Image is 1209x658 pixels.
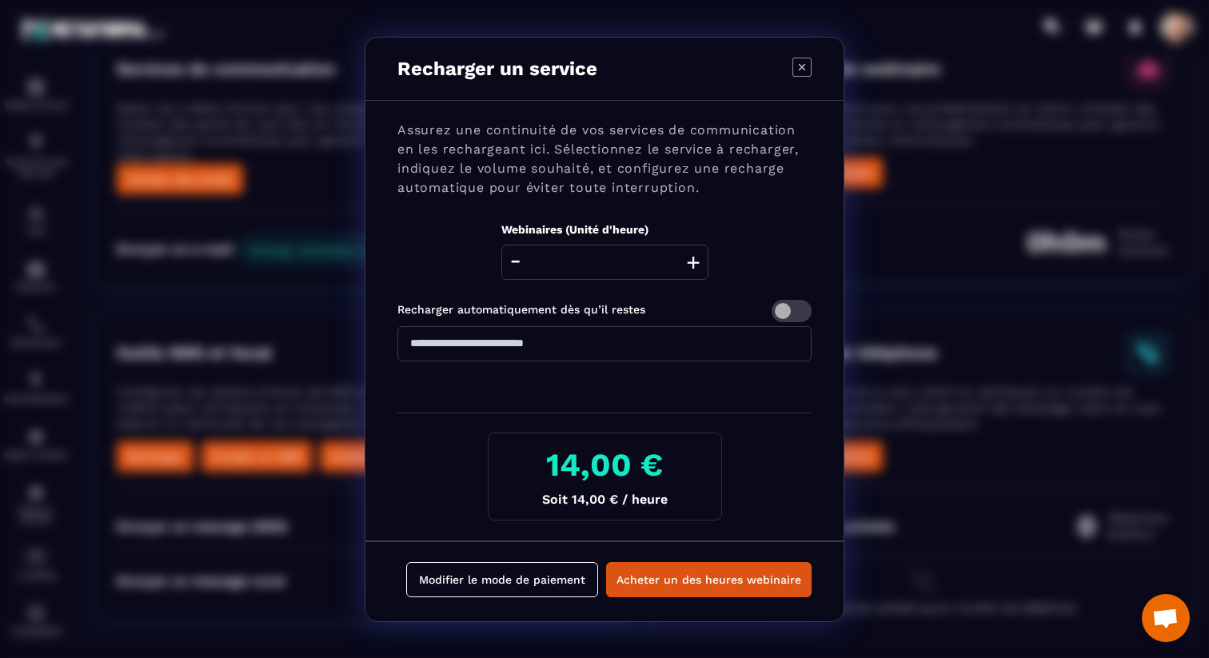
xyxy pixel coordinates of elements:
h3: 14,00 € [501,446,708,484]
p: Soit 14,00 € / heure [501,492,708,507]
button: Modifier le mode de paiement [406,562,598,597]
div: Ouvrir le chat [1142,594,1190,642]
button: + [682,245,704,280]
p: Assurez une continuité de vos services de communication en les rechargeant ici. Sélectionnez le s... [397,121,812,197]
p: Recharger un service [397,58,597,80]
label: Webinaires (Unité d'heure) [501,223,648,236]
button: - [505,245,525,280]
label: Recharger automatiquement dès qu’il restes [397,303,645,316]
button: Acheter un des heures webinaire [606,562,812,597]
